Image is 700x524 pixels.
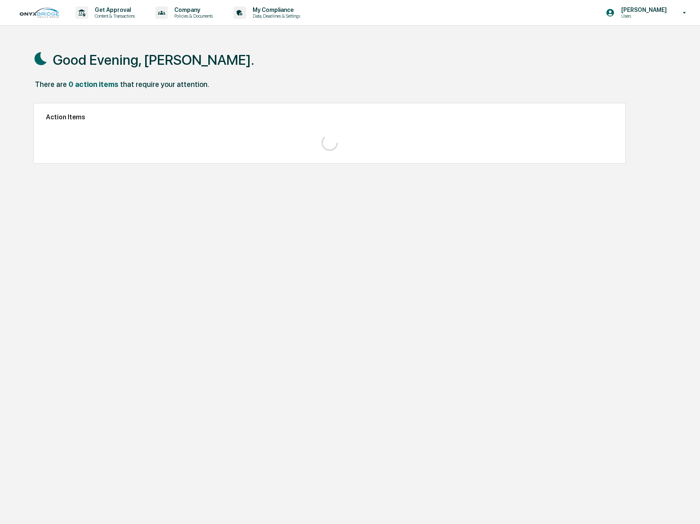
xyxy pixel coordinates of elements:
[246,13,304,19] p: Data, Deadlines & Settings
[20,8,59,18] img: logo
[88,7,139,13] p: Get Approval
[53,52,254,68] h1: Good Evening, [PERSON_NAME].
[46,113,613,121] h2: Action Items
[615,13,671,19] p: Users
[168,13,217,19] p: Policies & Documents
[120,80,209,89] div: that require your attention.
[246,7,304,13] p: My Compliance
[88,13,139,19] p: Content & Transactions
[615,7,671,13] p: [PERSON_NAME]
[168,7,217,13] p: Company
[35,80,67,89] div: There are
[68,80,119,89] div: 0 action items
